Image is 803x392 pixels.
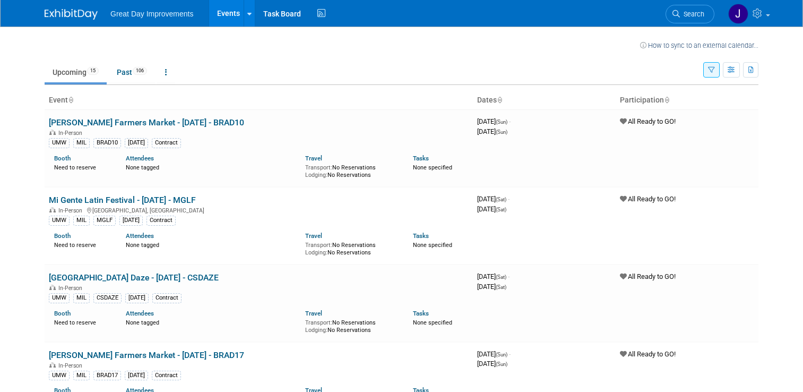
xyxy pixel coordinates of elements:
span: (Sat) [496,284,506,290]
span: [DATE] [477,127,507,135]
span: In-Person [58,207,85,214]
img: In-Person Event [49,285,56,290]
span: - [508,195,510,203]
div: MIL [73,293,90,303]
span: In-Person [58,130,85,137]
img: In-Person Event [49,207,56,212]
a: [GEOGRAPHIC_DATA] Daze - [DATE] - CSDAZE [49,272,219,283]
span: [DATE] [477,195,510,203]
a: Tasks [413,232,429,240]
span: None specified [413,319,452,326]
a: Sort by Event Name [68,96,73,104]
img: ExhibitDay [45,9,98,20]
span: (Sat) [496,207,506,212]
div: No Reservations No Reservations [305,317,397,334]
span: In-Person [58,362,85,369]
span: In-Person [58,285,85,292]
div: [DATE] [125,138,148,148]
div: MIL [73,371,90,380]
a: Attendees [126,310,154,317]
span: [DATE] [477,272,510,280]
span: (Sun) [496,119,507,125]
th: Event [45,91,473,109]
a: Tasks [413,155,429,162]
span: Lodging: [305,249,327,256]
div: [DATE] [125,371,148,380]
span: [DATE] [477,205,506,213]
div: MIL [73,216,90,225]
div: UMW [49,371,70,380]
span: All Ready to GO! [620,350,676,358]
a: Mi Gente Latin Festival - [DATE] - MGLF [49,195,196,205]
span: None specified [413,164,452,171]
th: Participation [616,91,758,109]
div: MGLF [93,216,116,225]
div: Need to reserve [54,240,110,249]
a: [PERSON_NAME] Farmers Market - [DATE] - BRAD10 [49,117,244,127]
a: Booth [54,155,71,162]
a: Attendees [126,232,154,240]
span: All Ready to GO! [620,117,676,125]
span: All Ready to GO! [620,195,676,203]
div: No Reservations No Reservations [305,240,397,256]
a: Travel [305,155,322,162]
span: [DATE] [477,360,507,368]
span: Lodging: [305,327,327,334]
span: (Sun) [496,361,507,367]
span: [DATE] [477,117,511,125]
a: Travel [305,310,322,317]
div: [DATE] [125,293,149,303]
span: Lodging: [305,172,327,178]
span: 15 [87,67,99,75]
div: [GEOGRAPHIC_DATA], [GEOGRAPHIC_DATA] [49,206,469,214]
span: (Sat) [496,274,506,280]
span: Transport: [305,242,332,249]
span: All Ready to GO! [620,272,676,280]
span: (Sun) [496,129,507,135]
img: In-Person Event [49,130,56,135]
span: Search [680,10,704,18]
a: Booth [54,310,71,317]
span: (Sat) [496,197,506,202]
a: Travel [305,232,322,240]
div: UMW [49,138,70,148]
div: UMW [49,216,70,225]
div: Contract [152,138,181,148]
div: UMW [49,293,70,303]
a: Sort by Start Date [497,96,502,104]
span: - [509,117,511,125]
a: Attendees [126,155,154,162]
div: No Reservations No Reservations [305,162,397,178]
a: [PERSON_NAME] Farmers Market - [DATE] - BRAD17 [49,350,244,360]
div: Contract [152,371,181,380]
div: None tagged [126,317,297,327]
span: (Sun) [496,352,507,357]
img: In-Person Event [49,362,56,368]
div: Need to reserve [54,162,110,172]
a: Past106 [109,62,155,82]
a: Tasks [413,310,429,317]
span: [DATE] [477,283,506,291]
span: 106 [133,67,147,75]
div: None tagged [126,240,297,249]
span: Great Day Improvements [110,10,193,18]
span: None specified [413,242,452,249]
th: Dates [473,91,616,109]
a: Search [666,5,714,23]
a: Sort by Participation Type [664,96,669,104]
div: BRAD17 [93,371,121,380]
span: Transport: [305,319,332,326]
a: Upcoming15 [45,62,107,82]
div: Contract [146,216,176,225]
a: How to sync to an external calendar... [640,41,758,49]
div: Contract [152,293,182,303]
img: Javon Woods [728,4,748,24]
div: CSDAZE [93,293,122,303]
div: None tagged [126,162,297,172]
span: [DATE] [477,350,511,358]
div: [DATE] [119,216,143,225]
span: - [509,350,511,358]
div: MIL [73,138,90,148]
span: - [508,272,510,280]
div: BRAD10 [93,138,121,148]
